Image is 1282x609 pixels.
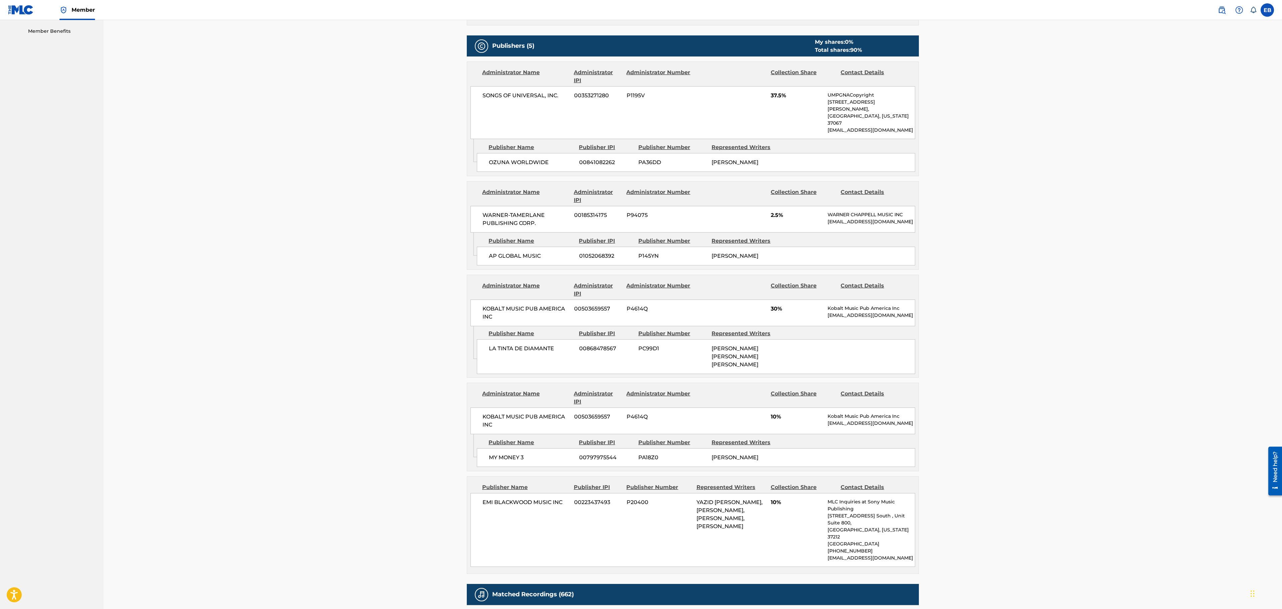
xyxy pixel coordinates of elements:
a: Public Search [1215,3,1228,17]
div: Administrator Number [626,282,691,298]
div: Publisher Name [489,439,574,447]
div: Administrator Name [482,69,569,85]
div: Publisher Number [626,483,691,491]
p: [EMAIL_ADDRESS][DOMAIN_NAME] [828,127,915,134]
img: MLC Logo [8,5,34,15]
p: [EMAIL_ADDRESS][DOMAIN_NAME] [828,218,915,225]
div: Administrator IPI [574,390,621,406]
span: 10% [771,498,823,506]
div: My shares: [815,38,862,46]
span: 2.5% [771,211,823,219]
div: Publisher Number [638,143,707,151]
div: Publisher Number [638,439,707,447]
span: OZUNA WORLDWIDE [489,158,574,166]
span: 00503659557 [574,413,622,421]
div: Represented Writers [712,439,780,447]
div: Notifications [1250,7,1257,13]
div: Administrator Name [482,282,569,298]
div: Represented Writers [697,483,766,491]
span: PC99D1 [638,345,707,353]
div: Publisher IPI [574,483,621,491]
span: MY MONEY 3 [489,454,574,462]
span: KOBALT MUSIC PUB AMERICA INC [483,305,569,321]
div: Collection Share [771,390,836,406]
span: [PERSON_NAME] [712,253,758,259]
span: P145YN [638,252,707,260]
img: Publishers [477,42,486,50]
span: LA TINTA DE DIAMANTE [489,345,574,353]
iframe: Chat Widget [1249,577,1282,609]
span: PA18Z0 [638,454,707,462]
h5: Publishers (5) [492,42,534,50]
span: P1195V [627,92,691,100]
div: Administrator Name [482,188,569,204]
span: 00868478567 [579,345,633,353]
span: P4614Q [627,413,691,421]
span: [PERSON_NAME] [PERSON_NAME] [PERSON_NAME] [712,345,758,368]
span: 00353271280 [574,92,622,100]
div: Administrator IPI [574,69,621,85]
img: search [1218,6,1226,14]
div: Contact Details [841,69,905,85]
div: Widget de chat [1249,577,1282,609]
div: Publisher Name [489,330,574,338]
span: 00841082262 [579,158,633,166]
span: 00185314175 [574,211,622,219]
div: Publisher IPI [579,143,633,151]
div: Contact Details [841,282,905,298]
div: Publisher Number [638,330,707,338]
p: [STREET_ADDRESS][PERSON_NAME], [828,99,915,113]
a: Member Benefits [28,28,96,35]
img: Top Rightsholder [60,6,68,14]
p: [GEOGRAPHIC_DATA], [US_STATE] 37067 [828,113,915,127]
p: [GEOGRAPHIC_DATA], [US_STATE] 37212 [828,526,915,540]
div: Contact Details [841,188,905,204]
span: AP GLOBAL MUSIC [489,252,574,260]
div: Represented Writers [712,237,780,245]
p: [EMAIL_ADDRESS][DOMAIN_NAME] [828,312,915,319]
span: 37.5% [771,92,823,100]
p: [GEOGRAPHIC_DATA] [828,540,915,547]
div: Administrator IPI [574,188,621,204]
div: Total shares: [815,46,862,54]
p: [EMAIL_ADDRESS][DOMAIN_NAME] [828,555,915,562]
p: Kobalt Music Pub America Inc [828,413,915,420]
div: Publisher Number [638,237,707,245]
span: WARNER-TAMERLANE PUBLISHING CORP. [483,211,569,227]
p: [PHONE_NUMBER] [828,547,915,555]
span: [PERSON_NAME] [712,159,758,165]
img: Matched Recordings [477,591,486,599]
p: MLC Inquiries at Sony Music Publishing [828,498,915,512]
span: 0 % [845,39,853,45]
div: Administrator Name [482,390,569,406]
div: Contact Details [841,390,905,406]
div: Publisher Name [489,143,574,151]
div: Administrator IPI [574,282,621,298]
div: Collection Share [771,188,836,204]
p: Kobalt Music Pub America Inc [828,305,915,312]
div: Publisher IPI [579,237,633,245]
p: [STREET_ADDRESS] South , Unit Suite 800, [828,512,915,526]
div: Arrastrar [1251,584,1255,604]
div: Collection Share [771,69,836,85]
span: [PERSON_NAME] [712,454,758,461]
div: Administrator Number [626,69,691,85]
p: UMPGNACopyright [828,92,915,99]
span: YAZID [PERSON_NAME], [PERSON_NAME], [PERSON_NAME], [PERSON_NAME] [697,499,763,529]
div: Publisher IPI [579,330,633,338]
div: Administrator Number [626,390,691,406]
span: KOBALT MUSIC PUB AMERICA INC [483,413,569,429]
p: [EMAIL_ADDRESS][DOMAIN_NAME] [828,420,915,427]
div: Publisher Name [482,483,569,491]
span: P4614Q [627,305,691,313]
div: User Menu [1261,3,1274,17]
div: Collection Share [771,483,836,491]
div: Represented Writers [712,143,780,151]
span: 90 % [850,47,862,53]
div: Publisher Name [489,237,574,245]
span: EMI BLACKWOOD MUSIC INC [483,498,569,506]
div: Publisher IPI [579,439,633,447]
p: WARNER CHAPPELL MUSIC INC [828,211,915,218]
